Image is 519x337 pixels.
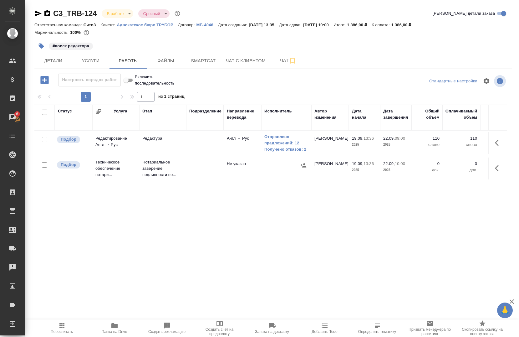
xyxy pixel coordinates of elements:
span: из 1 страниц [158,93,185,102]
span: 6 [12,111,22,117]
button: Здесь прячутся важные кнопки [491,161,506,176]
button: Скопировать ссылку для ЯМессенджера [34,10,42,17]
button: Призвать менеджера по развитию [404,319,456,337]
p: Дата сдачи: [279,23,303,27]
p: #поиск редактора [53,43,89,49]
div: Подразделение [189,108,221,114]
p: Итого: [333,23,347,27]
p: 0 [483,135,508,142]
div: В работе [138,9,170,18]
div: Этап [142,108,152,114]
td: Англ → Рус [224,132,261,154]
p: Маржинальность: [34,30,70,35]
div: Дата начала [352,108,377,121]
button: Пересчитать [36,319,88,337]
div: Дата завершения [383,108,408,121]
td: Редактирование Англ → Рус [92,132,139,154]
div: Можно подбирать исполнителей [56,135,89,144]
p: [DATE] 13:35 [249,23,279,27]
div: Можно подбирать исполнителей [56,161,89,169]
p: Клиент: [100,23,117,27]
span: Smartcat [188,57,218,65]
p: 1 386,00 ₽ [347,23,372,27]
button: Определить тематику [351,319,404,337]
div: Статус [58,108,72,114]
p: 1 386,00 ₽ [391,23,416,27]
p: Подбор [61,162,76,168]
a: C3_TRB-124 [53,9,97,18]
span: Добавить Todo [312,329,337,334]
span: Файлы [151,57,181,65]
span: Детали [38,57,68,65]
p: слово [446,142,477,148]
a: 6 [2,109,23,125]
p: Редактура [142,135,183,142]
button: Папка на Drive [88,319,141,337]
p: 110 [446,135,477,142]
button: Назначить [299,161,308,170]
button: Срочный [141,11,162,16]
p: 19.09, [352,161,364,166]
p: 10:00 [395,161,405,166]
p: Адвокатское бюро ТРУБОР [117,23,178,27]
div: Автор изменения [314,108,346,121]
a: Адвокатское бюро ТРУБОР [117,22,178,27]
p: Договор: [178,23,196,27]
p: К оплате: [372,23,391,27]
p: [DATE] 10:00 [303,23,333,27]
p: 100% [70,30,82,35]
p: RUB [483,142,508,148]
p: 2025 [383,142,408,148]
svg: Подписаться [289,57,296,65]
span: поиск редактора [48,43,94,48]
button: В работе [105,11,125,16]
p: 0 [483,161,508,167]
button: Скопировать ссылку на оценку заказа [456,319,509,337]
button: Сгруппировать [95,108,102,115]
p: Ответственная команда: [34,23,84,27]
p: док. [415,167,440,173]
button: 🙏 [497,303,513,318]
p: 110 [415,135,440,142]
p: 22.09, [383,136,395,141]
td: [PERSON_NAME] [311,158,349,179]
p: Дата создания: [218,23,249,27]
p: 0 [415,161,440,167]
p: Сити3 [84,23,101,27]
div: Исполнитель [264,108,292,114]
p: RUB [483,167,508,173]
button: Добавить тэг [34,39,48,53]
td: [PERSON_NAME] [311,132,349,154]
span: Создать рекламацию [148,329,186,334]
button: Заявка на доставку [246,319,298,337]
button: Создать рекламацию [141,319,193,337]
button: Здесь прячутся важные кнопки [491,135,506,150]
span: Чат [273,57,303,65]
p: МБ-4046 [196,23,218,27]
span: Посмотреть информацию [494,75,507,87]
div: Общий объем [415,108,440,121]
span: Пересчитать [51,329,73,334]
a: Отправлено предложений: 12 [264,134,308,146]
button: Добавить Todo [298,319,351,337]
span: Скопировать ссылку на оценку заказа [460,327,505,336]
div: split button [428,76,479,86]
span: Услуги [76,57,106,65]
p: 19.09, [352,136,364,141]
button: Скопировать ссылку [43,10,51,17]
p: 13:36 [364,136,374,141]
p: 2025 [383,167,408,173]
span: Работы [113,57,143,65]
p: док. [446,167,477,173]
div: Оплачиваемый объем [445,108,477,121]
span: Заявка на доставку [255,329,289,334]
button: 0.00 RUB; [82,29,90,37]
button: Добавить работу [36,74,53,86]
p: 0 [446,161,477,167]
span: Определить тематику [358,329,396,334]
span: Чат с клиентом [226,57,266,65]
span: Папка на Drive [102,329,127,334]
td: Техническое обеспечение нотари... [92,156,139,181]
p: 22.09, [383,161,395,166]
p: слово [415,142,440,148]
